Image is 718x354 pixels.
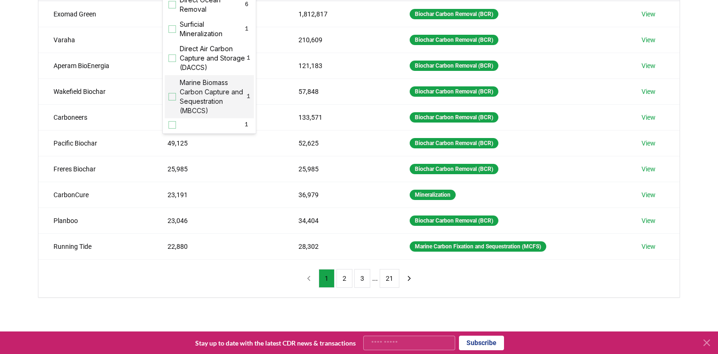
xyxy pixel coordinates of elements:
[38,27,153,53] td: Varaha
[243,121,250,129] span: 1
[642,35,656,45] a: View
[380,269,399,288] button: 21
[372,273,378,284] li: ...
[153,156,283,182] td: 25,985
[410,9,498,19] div: Biochar Carbon Removal (BCR)
[410,86,498,97] div: Biochar Carbon Removal (BCR)
[243,25,250,33] span: 1
[410,112,498,123] div: Biochar Carbon Removal (BCR)
[180,78,247,115] span: Marine Biomass Carbon Capture and Sequestration (MBCCS)
[283,182,395,208] td: 36,979
[642,61,656,70] a: View
[401,269,417,288] button: next page
[38,53,153,78] td: Aperam BioEnergia
[180,20,243,38] span: Surficial Mineralization
[410,35,498,45] div: Biochar Carbon Removal (BCR)
[283,53,395,78] td: 121,183
[642,242,656,251] a: View
[153,27,283,53] td: 95,276
[153,182,283,208] td: 23,191
[283,208,395,233] td: 34,404
[247,54,250,62] span: 1
[642,190,656,200] a: View
[153,233,283,259] td: 22,880
[410,241,546,252] div: Marine Carbon Fixation and Sequestration (MCFS)
[38,182,153,208] td: CarbonCure
[283,78,395,104] td: 57,848
[38,104,153,130] td: Carboneers
[642,139,656,148] a: View
[38,233,153,259] td: Running Tide
[153,104,283,130] td: 54,392
[410,215,498,226] div: Biochar Carbon Removal (BCR)
[642,9,656,19] a: View
[283,156,395,182] td: 25,985
[38,156,153,182] td: Freres Biochar
[180,44,247,72] span: Direct Air Carbon Capture and Storage (DACCS)
[642,216,656,225] a: View
[283,104,395,130] td: 133,571
[319,269,335,288] button: 1
[336,269,352,288] button: 2
[153,208,283,233] td: 23,046
[38,1,153,27] td: Exomad Green
[283,27,395,53] td: 210,609
[153,1,283,27] td: 197,478
[642,113,656,122] a: View
[38,130,153,156] td: Pacific Biochar
[283,1,395,27] td: 1,812,817
[247,93,250,100] span: 1
[153,53,283,78] td: 89,298
[153,130,283,156] td: 49,125
[410,61,498,71] div: Biochar Carbon Removal (BCR)
[283,130,395,156] td: 52,625
[410,138,498,148] div: Biochar Carbon Removal (BCR)
[243,1,250,8] span: 6
[410,164,498,174] div: Biochar Carbon Removal (BCR)
[354,269,370,288] button: 3
[153,78,283,104] td: 57,840
[38,208,153,233] td: Planboo
[642,164,656,174] a: View
[283,233,395,259] td: 28,302
[642,87,656,96] a: View
[410,190,456,200] div: Mineralization
[38,78,153,104] td: Wakefield Biochar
